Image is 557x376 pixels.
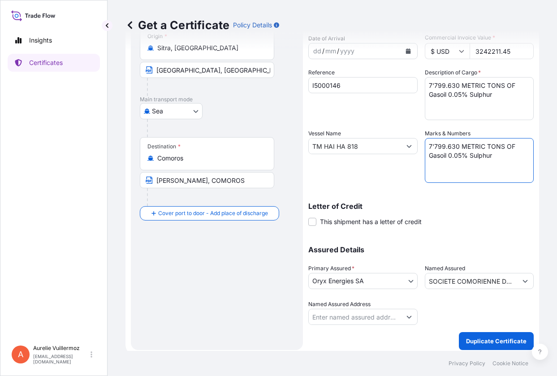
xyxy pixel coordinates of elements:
label: Named Assured [425,264,465,273]
input: Assured Name [425,273,518,289]
p: Main transport mode [140,96,294,103]
p: [EMAIL_ADDRESS][DOMAIN_NAME] [33,354,89,364]
button: Duplicate Certificate [459,332,534,350]
button: Cover port to door - Add place of discharge [140,206,279,220]
input: Type to search vessel name or IMO [309,138,401,154]
div: month, [324,46,337,56]
label: Marks & Numbers [425,129,471,138]
div: Destination [147,143,181,150]
label: Named Assured Address [308,300,371,309]
p: Policy Details [233,21,272,30]
button: Show suggestions [401,309,417,325]
p: Get a Certificate [125,18,229,32]
span: Sea [152,107,163,116]
button: Calendar [401,44,415,58]
a: Certificates [8,54,100,72]
p: Certificates [29,58,63,67]
label: Vessel Name [308,129,341,138]
p: Letter of Credit [308,203,534,210]
p: Insights [29,36,52,45]
input: Text to appear on certificate [140,172,274,188]
input: Enter amount [470,43,534,59]
span: Cover port to door - Add place of discharge [158,209,268,218]
p: Assured Details [308,246,534,253]
textarea: 7'799.630 METRIC TONS OF Gasoil 0.05% Sulphur [425,77,534,120]
input: Text to appear on certificate [140,62,274,78]
div: / [322,46,324,56]
button: Select transport [140,103,203,119]
input: Destination [157,154,263,163]
span: Primary Assured [308,264,354,273]
label: Reference [308,68,335,77]
a: Insights [8,31,100,49]
button: Show suggestions [517,273,533,289]
span: This shipment has a letter of credit [320,217,422,226]
button: Oryx Energies SA [308,273,418,289]
div: / [337,46,339,56]
label: Description of Cargo [425,68,481,77]
a: Cookie Notice [492,360,528,367]
div: day, [312,46,322,56]
input: Named Assured Address [309,309,401,325]
button: Show suggestions [401,138,417,154]
p: Duplicate Certificate [466,337,527,346]
input: Enter booking reference [308,77,418,93]
p: Aurelie Vuillermoz [33,345,89,352]
div: year, [339,46,355,56]
textarea: 7'799.630 METRIC TONS OF Gasoil 0.05% Sulphur [425,138,534,183]
span: A [18,350,23,359]
a: Privacy Policy [449,360,485,367]
span: Oryx Energies SA [312,277,364,285]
